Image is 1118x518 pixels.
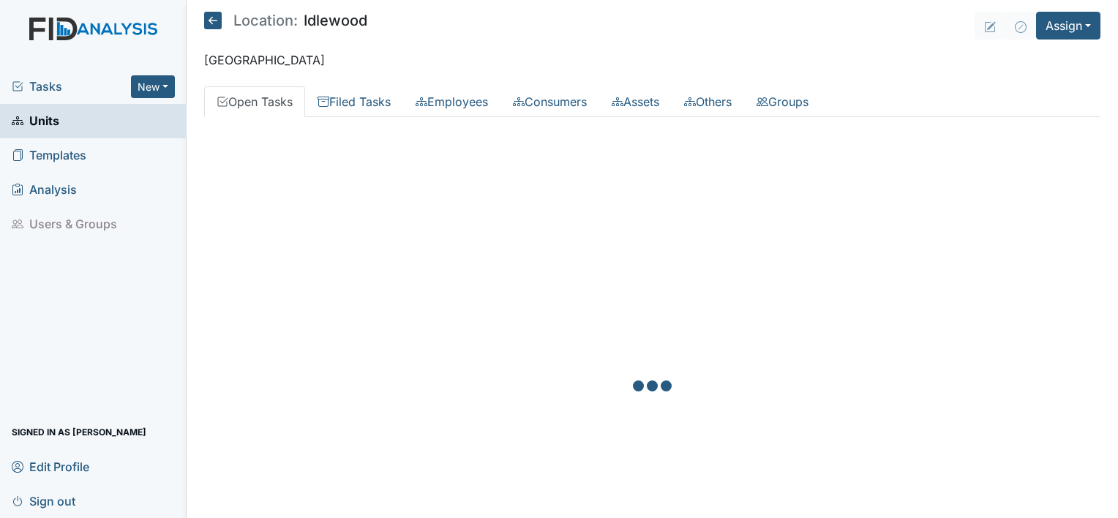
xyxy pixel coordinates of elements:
[204,12,367,29] h5: Idlewood
[131,75,175,98] button: New
[204,86,305,117] a: Open Tasks
[12,421,146,443] span: Signed in as [PERSON_NAME]
[12,179,77,201] span: Analysis
[672,86,744,117] a: Others
[233,13,298,28] span: Location:
[599,86,672,117] a: Assets
[12,78,131,95] a: Tasks
[500,86,599,117] a: Consumers
[744,86,821,117] a: Groups
[12,144,86,167] span: Templates
[12,455,89,478] span: Edit Profile
[12,110,59,132] span: Units
[403,86,500,117] a: Employees
[12,489,75,512] span: Sign out
[1036,12,1100,40] button: Assign
[204,51,1100,69] p: [GEOGRAPHIC_DATA]
[305,86,403,117] a: Filed Tasks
